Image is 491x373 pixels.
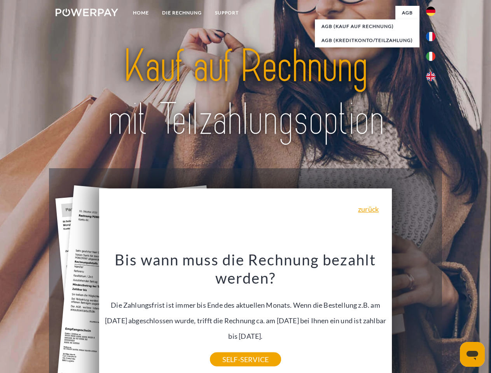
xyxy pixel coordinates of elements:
[426,52,435,61] img: it
[395,6,419,20] a: agb
[56,9,118,16] img: logo-powerpay-white.svg
[358,206,379,213] a: zurück
[426,72,435,81] img: en
[315,19,419,33] a: AGB (Kauf auf Rechnung)
[104,250,388,288] h3: Bis wann muss die Rechnung bezahlt werden?
[156,6,208,20] a: DIE RECHNUNG
[315,33,419,47] a: AGB (Kreditkonto/Teilzahlung)
[426,7,435,16] img: de
[210,352,281,366] a: SELF-SERVICE
[126,6,156,20] a: Home
[460,342,485,367] iframe: Schaltfläche zum Öffnen des Messaging-Fensters
[426,32,435,41] img: fr
[208,6,245,20] a: SUPPORT
[104,250,388,359] div: Die Zahlungsfrist ist immer bis Ende des aktuellen Monats. Wenn die Bestellung z.B. am [DATE] abg...
[74,37,417,149] img: title-powerpay_de.svg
